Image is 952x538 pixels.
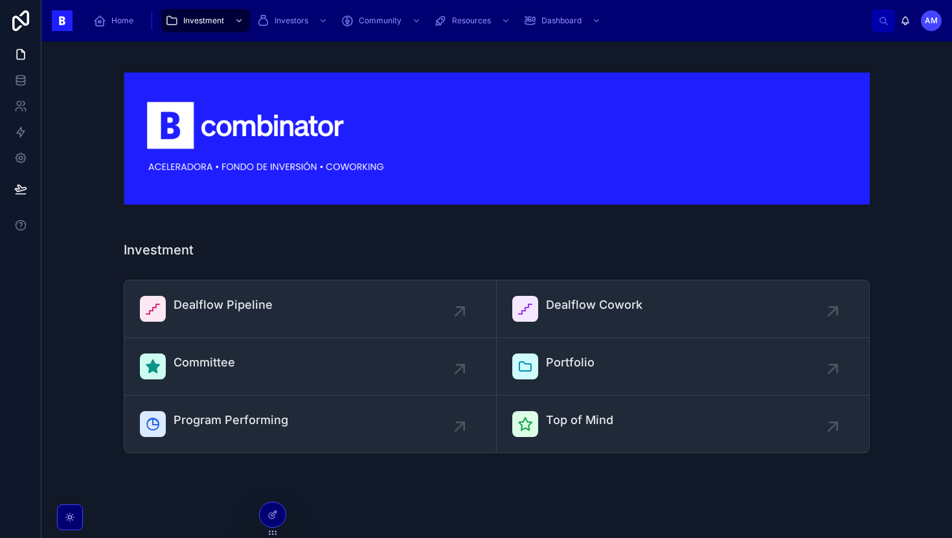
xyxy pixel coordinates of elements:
img: 18590-Captura-de-Pantalla-2024-03-07-a-las-17.49.44.png [124,73,870,205]
span: Dealflow Cowork [546,296,642,314]
a: Dealflow Cowork [497,280,869,338]
span: Dealflow Pipeline [174,296,273,314]
span: AM [925,16,938,26]
span: Dashboard [541,16,582,26]
a: Investors [253,9,334,32]
a: Home [89,9,142,32]
span: Program Performing [174,411,288,429]
span: Community [359,16,402,26]
div: scrollable content [83,6,872,35]
span: Home [111,16,133,26]
img: App logo [52,10,73,31]
a: Dashboard [519,9,607,32]
span: Committee [174,353,235,372]
a: Portfolio [497,338,869,396]
a: Resources [430,9,517,32]
a: Investment [161,9,250,32]
h1: Investment [124,241,194,259]
a: Top of Mind [497,396,869,453]
a: Dealflow Pipeline [124,280,497,338]
a: Program Performing [124,396,497,453]
a: Committee [124,338,497,396]
span: Top of Mind [546,411,613,429]
a: Community [337,9,427,32]
span: Investors [275,16,308,26]
span: Resources [452,16,491,26]
span: Portfolio [546,353,595,372]
span: Investment [183,16,224,26]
